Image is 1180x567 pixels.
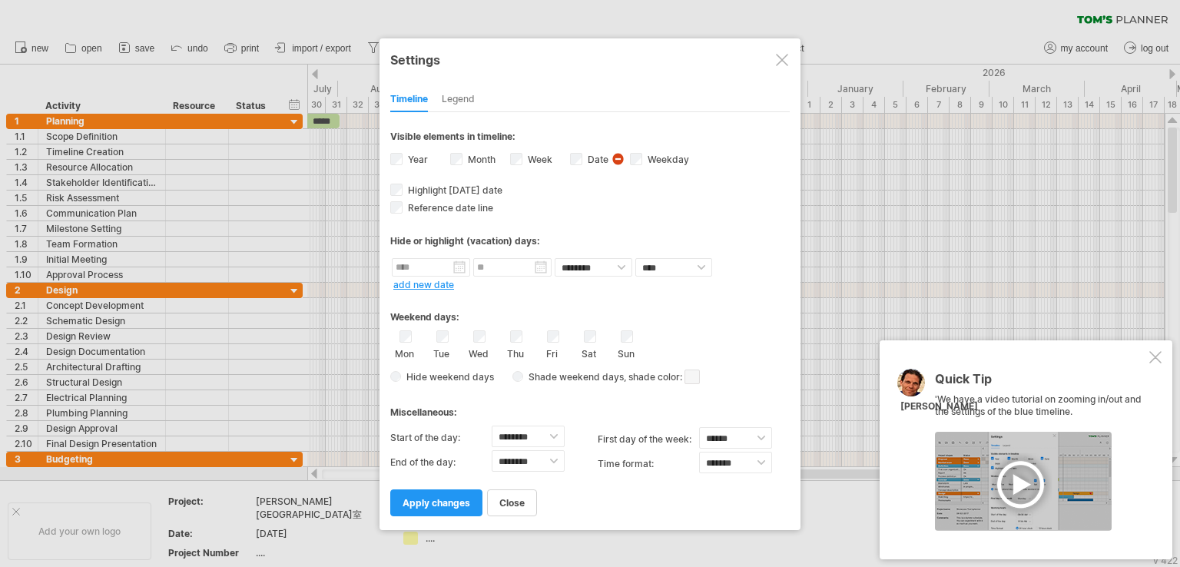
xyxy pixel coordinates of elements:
label: Date [585,154,608,165]
label: Sun [616,345,635,360]
a: close [487,489,537,516]
label: Mon [395,345,414,360]
label: Week [525,154,552,165]
label: first day of the week: [598,427,699,452]
label: Weekday [645,154,689,165]
label: Wed [469,345,488,360]
div: Hide or highlight (vacation) days: [390,235,790,247]
label: Month [465,154,496,165]
span: apply changes [403,497,470,509]
span: Reference date line [405,202,493,214]
a: apply changes [390,489,482,516]
label: Tue [432,345,451,360]
div: Quick Tip [935,373,1146,393]
div: Legend [442,88,475,112]
label: Fri [542,345,562,360]
span: , shade color: [624,368,700,386]
div: [PERSON_NAME] [900,400,978,413]
div: Timeline [390,88,428,112]
label: Start of the day: [390,426,492,450]
span: click here to change the shade color [684,370,700,384]
div: Settings [390,45,790,73]
a: add new date [393,279,454,290]
label: End of the day: [390,450,492,475]
label: Thu [505,345,525,360]
label: Year [405,154,428,165]
div: 'We have a video tutorial on zooming in/out and the settings of the blue timeline. [935,373,1146,531]
span: Hide weekend days [401,371,494,383]
div: Miscellaneous: [390,392,790,422]
label: Sat [579,345,598,360]
div: Weekend days: [390,297,790,327]
div: Visible elements in timeline: [390,131,790,147]
label: Time format: [598,452,699,476]
span: Highlight [DATE] date [405,184,502,196]
span: close [499,497,525,509]
span: Shade weekend days [523,371,624,383]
